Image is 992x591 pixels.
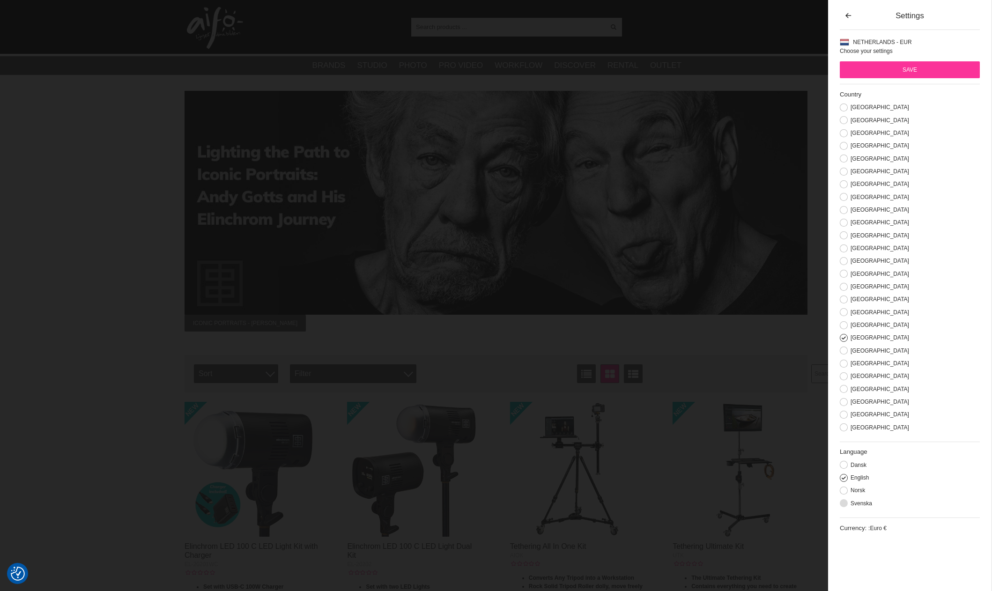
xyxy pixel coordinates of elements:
[290,364,416,383] div: Filter
[673,560,703,568] div: Customer rating: 0
[848,474,869,481] label: English
[848,142,909,149] label: [GEOGRAPHIC_DATA]
[840,48,893,54] span: Choose your settings
[510,402,645,537] img: Tethering All In One Kit
[185,561,218,568] span: EL-20201WC
[439,59,483,72] a: Pro Video
[848,411,909,418] label: [GEOGRAPHIC_DATA]
[848,258,909,264] label: [GEOGRAPHIC_DATA]
[399,59,427,72] a: Photo
[840,61,980,78] input: Save
[848,399,909,405] label: [GEOGRAPHIC_DATA]
[846,10,974,22] div: Settings
[848,104,909,111] label: [GEOGRAPHIC_DATA]
[366,584,430,590] strong: Set with two LED Lights
[848,271,909,277] label: [GEOGRAPHIC_DATA]
[577,364,596,383] a: List
[848,500,872,507] label: Svenska
[853,39,911,45] span: Netherlands - EUR
[673,402,807,537] img: Tethering Ultimate Kit
[811,364,962,383] input: Search in list of articles ...
[357,59,387,72] a: Studio
[185,315,306,332] span: ICONIC PORTRAITS - [PERSON_NAME]
[185,542,318,559] a: Elinchrom LED 100 C LED Light Kit with Charger
[495,59,542,72] a: Workflow
[848,386,909,392] label: [GEOGRAPHIC_DATA]
[840,448,980,456] h2: Language
[673,552,684,559] span: UTK
[848,283,909,290] label: [GEOGRAPHIC_DATA]
[185,402,319,537] img: Elinchrom LED 100 C LED Light Kit with Charger
[312,59,346,72] a: Brands
[840,37,849,47] img: NL
[840,525,870,532] label: Currency: :
[510,560,540,568] div: Customer rating: 0
[848,334,909,341] label: [GEOGRAPHIC_DATA]
[554,59,596,72] a: Discover
[691,575,761,581] strong: The Ultimate Tethering Kit
[624,364,643,383] a: Extended list
[607,59,638,72] a: Rental
[529,575,634,581] strong: Converts Any Tripod into a Workstation
[600,364,619,383] a: Window
[848,424,909,431] label: [GEOGRAPHIC_DATA]
[347,561,371,568] span: EL-20202
[848,194,909,200] label: [GEOGRAPHIC_DATA]
[848,373,909,379] label: [GEOGRAPHIC_DATA]
[510,552,524,559] span: AIOK
[185,91,807,332] a: Ad:004 banner-elin-gotts-1390x500.jpgICONIC PORTRAITS - [PERSON_NAME]
[347,569,377,577] div: Customer rating: 0
[848,207,909,213] label: [GEOGRAPHIC_DATA]
[870,525,887,532] span: Euro €
[691,583,797,590] strong: Contains everything you need to create
[510,542,586,550] a: Tethering All In One Kit
[848,487,865,494] label: Norsk
[673,542,744,550] a: Tethering Ultimate Kit
[848,168,909,175] label: [GEOGRAPHIC_DATA]
[840,90,980,99] h2: Country
[185,569,215,577] div: Customer rating: 0
[347,542,472,559] a: Elinchrom LED 100 C LED Light Dual Kit
[848,155,909,162] label: [GEOGRAPHIC_DATA]
[848,117,909,124] label: [GEOGRAPHIC_DATA]
[11,567,25,581] img: Revisit consent button
[650,59,681,72] a: Outlet
[194,364,278,383] span: Sort
[848,245,909,251] label: [GEOGRAPHIC_DATA]
[848,296,909,303] label: [GEOGRAPHIC_DATA]
[848,130,909,136] label: [GEOGRAPHIC_DATA]
[848,219,909,226] label: [GEOGRAPHIC_DATA]
[848,322,909,328] label: [GEOGRAPHIC_DATA]
[848,309,909,316] label: [GEOGRAPHIC_DATA]
[203,584,283,590] strong: Set with USB-C 100W Charger
[11,565,25,582] button: Consent Preferences
[848,347,909,354] label: [GEOGRAPHIC_DATA]
[848,360,909,367] label: [GEOGRAPHIC_DATA]
[848,462,866,468] label: Dansk
[347,402,482,537] img: Elinchrom LED 100 C LED Light Dual Kit
[848,181,909,187] label: [GEOGRAPHIC_DATA]
[187,7,243,49] img: logo.png
[411,20,605,34] input: Search products ...
[185,91,807,315] img: Ad:004 banner-elin-gotts-1390x500.jpg
[848,232,909,239] label: [GEOGRAPHIC_DATA]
